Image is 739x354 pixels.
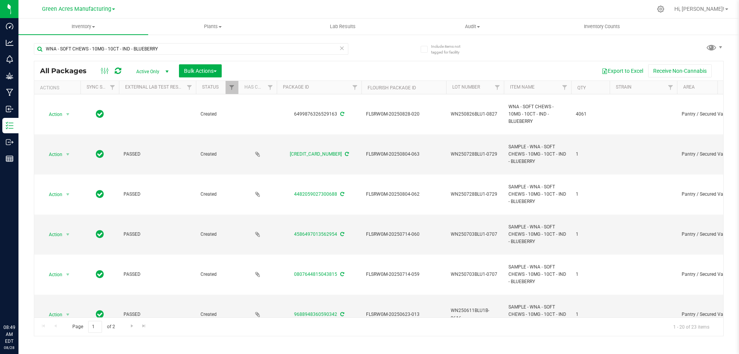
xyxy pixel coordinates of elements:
[87,84,116,90] a: Sync Status
[537,18,667,35] a: Inventory Counts
[366,271,441,278] span: FLSRWGM-20250714-059
[124,311,191,318] span: PASSED
[96,109,104,119] span: In Sync
[294,232,337,237] a: 4586497013562954
[682,231,730,238] span: Pantry / Secured Vault
[124,191,191,198] span: PASSED
[183,81,196,94] a: Filter
[6,122,13,129] inline-svg: Inventory
[201,231,234,238] span: Created
[18,23,148,30] span: Inventory
[339,111,344,117] span: Sync from Compliance System
[294,272,337,277] a: 0807644815043815
[366,231,441,238] span: FLSRWGM-20250714-060
[508,103,567,126] span: WNA - SOFT CHEWS - 10MG - 10CT - IND - BLUEBERRY
[576,191,605,198] span: 1
[344,151,349,157] span: Sync from Compliance System
[366,311,441,318] span: FLSRWGM-20250623-013
[508,143,567,166] span: SAMPLE - WNA - SOFT CHEWS - 10MG - 10CT - IND - BLUEBERRY
[508,223,567,246] span: SAMPLE - WNA - SOFT CHEWS - 10MG - 10CT - IND - BLUEBERRY
[451,271,499,278] span: WN250703BLU1-0707
[339,43,344,53] span: Clear
[42,269,63,280] span: Action
[6,155,13,163] inline-svg: Reports
[576,271,605,278] span: 1
[149,23,278,30] span: Plants
[264,81,277,94] a: Filter
[40,67,94,75] span: All Packages
[202,84,219,90] a: Status
[34,43,348,55] input: Search Package ID, Item Name, SKU, Lot or Part Number...
[616,84,632,90] a: Strain
[8,292,31,315] iframe: Resource center
[573,23,630,30] span: Inventory Counts
[576,151,605,158] span: 1
[42,149,63,160] span: Action
[126,321,137,331] a: Go to the next page
[63,109,73,120] span: select
[124,271,191,278] span: PASSED
[339,191,344,197] span: Sync from Compliance System
[451,307,499,322] span: WN250611BLU1B-0616
[63,309,73,320] span: select
[96,149,104,159] span: In Sync
[6,72,13,80] inline-svg: Grow
[451,191,499,198] span: WN250728BLU1-0729
[451,151,499,158] span: WN250728BLU1-0729
[510,84,535,90] a: Item Name
[3,345,15,351] p: 08/28
[276,111,363,118] div: 6499876326529163
[508,263,567,286] span: SAMPLE - WNA - SOFT CHEWS - 10MG - 10CT - IND - BLUEBERRY
[3,324,15,345] p: 08:49 AM EDT
[201,271,234,278] span: Created
[42,6,111,12] span: Green Acres Manufacturing
[294,312,337,317] a: 9688948360590342
[294,191,337,197] a: 4482059027300688
[125,84,186,90] a: External Lab Test Result
[366,191,441,198] span: FLSRWGM-20250804-062
[88,321,102,333] input: 1
[366,151,441,158] span: FLSRWGM-20250804-063
[339,312,344,317] span: Sync from Compliance System
[6,138,13,146] inline-svg: Outbound
[290,151,342,157] a: [CREDIT_CARD_NUMBER]
[63,149,73,160] span: select
[597,64,648,77] button: Export to Excel
[349,81,361,94] a: Filter
[664,81,677,94] a: Filter
[124,151,191,158] span: PASSED
[179,64,222,77] button: Bulk Actions
[682,271,730,278] span: Pantry / Secured Vault
[201,151,234,158] span: Created
[674,6,724,12] span: Hi, [PERSON_NAME]!
[6,55,13,63] inline-svg: Monitoring
[6,22,13,30] inline-svg: Dashboard
[576,111,605,118] span: 4061
[201,111,234,118] span: Created
[18,18,148,35] a: Inventory
[6,105,13,113] inline-svg: Inbound
[42,109,63,120] span: Action
[491,81,504,94] a: Filter
[42,309,63,320] span: Action
[63,189,73,200] span: select
[319,23,366,30] span: Lab Results
[6,89,13,96] inline-svg: Manufacturing
[63,229,73,240] span: select
[366,111,441,118] span: FLSRWGM-20250828-020
[6,39,13,47] inline-svg: Analytics
[201,191,234,198] span: Created
[408,18,537,35] a: Audit
[451,111,499,118] span: WN250826BLU1-0827
[576,231,605,238] span: 1
[431,44,470,55] span: Include items not tagged for facility
[139,321,150,331] a: Go to the last page
[201,311,234,318] span: Created
[508,183,567,206] span: SAMPLE - WNA - SOFT CHEWS - 10MG - 10CT - IND - BLUEBERRY
[667,321,716,332] span: 1 - 20 of 23 items
[148,18,278,35] a: Plants
[558,81,571,94] a: Filter
[42,229,63,240] span: Action
[96,229,104,240] span: In Sync
[96,189,104,200] span: In Sync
